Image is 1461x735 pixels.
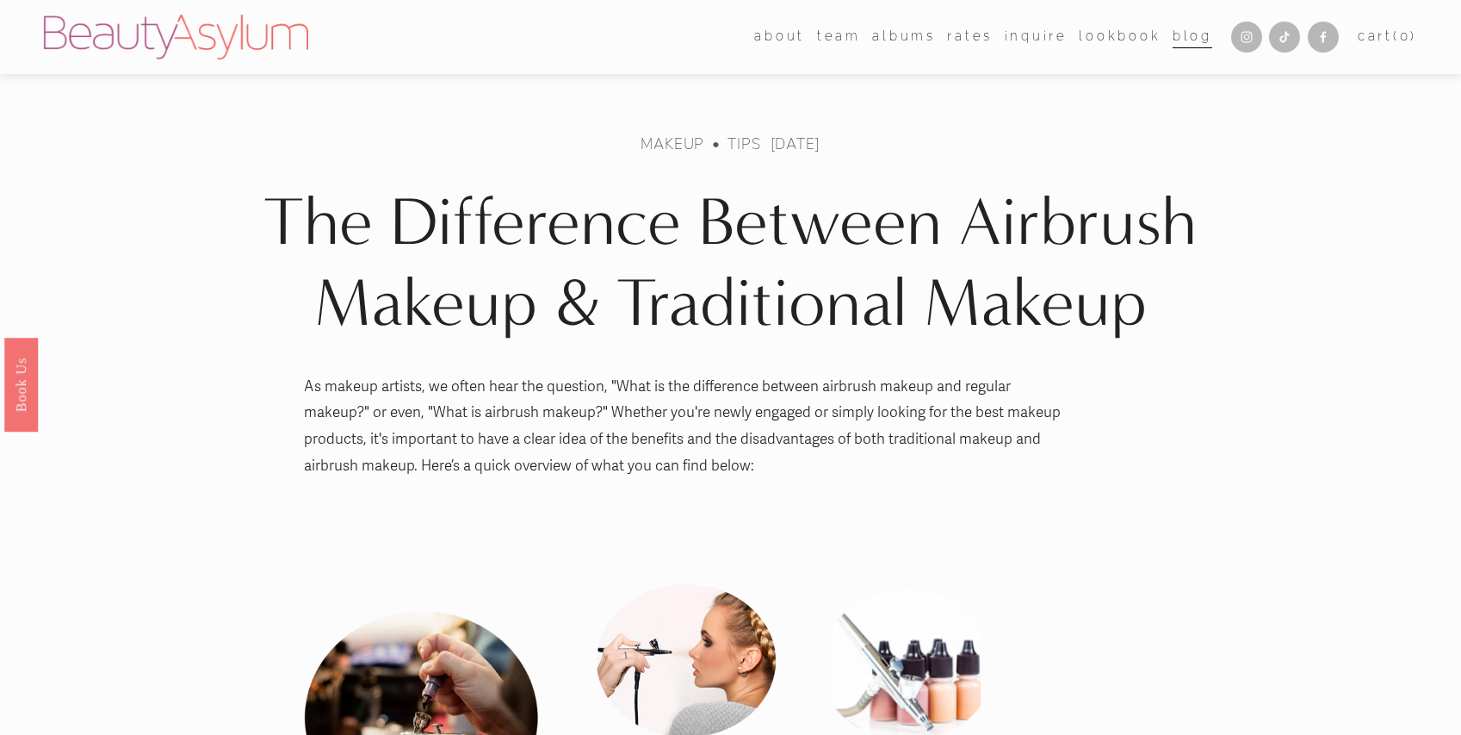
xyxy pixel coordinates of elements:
span: 0 [1400,28,1411,44]
p: As makeup artists, we often hear the question, "What is the difference between airbrush makeup an... [304,374,1069,479]
a: makeup [641,134,704,153]
h1: The Difference Between Airbrush Makeup & Traditional Makeup [215,182,1245,343]
a: Lookbook [1079,24,1161,50]
span: ( ) [1393,28,1417,44]
a: Tips [727,134,760,153]
a: TikTok [1269,22,1300,53]
span: team [817,25,861,48]
span: about [754,25,805,48]
a: Facebook [1308,22,1339,53]
a: folder dropdown [754,24,805,50]
img: Beauty Asylum | Bridal Hair &amp; Makeup Charlotte &amp; Atlanta [44,15,308,59]
a: 0 items in cart [1358,25,1417,48]
a: Book Us [4,337,38,431]
a: Blog [1173,24,1212,50]
a: Rates [947,24,993,50]
a: Inquire [1005,24,1068,50]
a: Instagram [1231,22,1262,53]
span: [DATE] [771,134,820,153]
a: albums [872,24,935,50]
a: folder dropdown [817,24,861,50]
